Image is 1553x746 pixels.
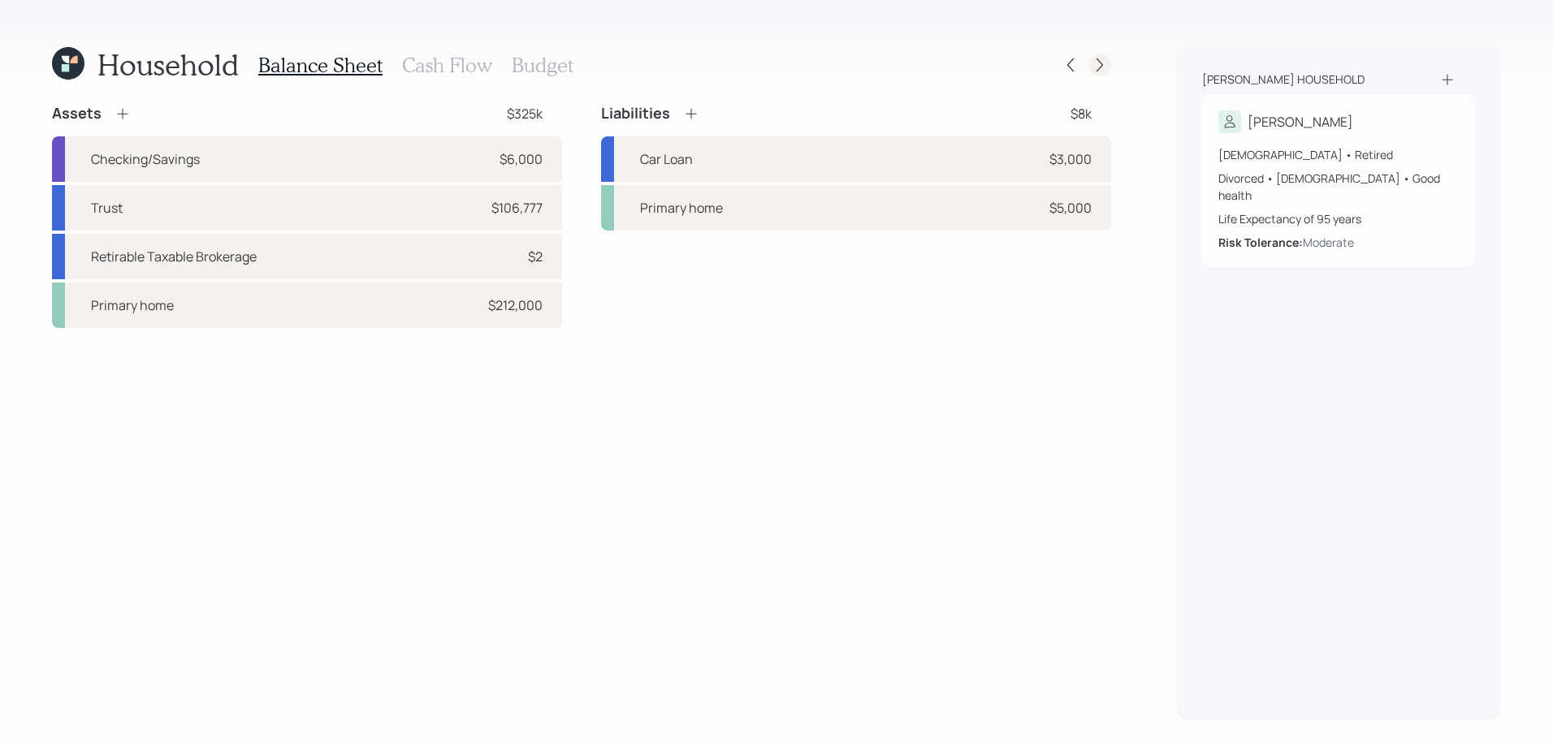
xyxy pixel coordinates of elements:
[1218,146,1459,163] div: [DEMOGRAPHIC_DATA] • Retired
[507,104,543,123] div: $325k
[52,105,102,123] h4: Assets
[491,198,543,218] div: $106,777
[601,105,670,123] h4: Liabilities
[91,149,200,169] div: Checking/Savings
[528,247,543,266] div: $2
[402,54,492,77] h3: Cash Flow
[640,198,723,218] div: Primary home
[1202,71,1365,88] div: [PERSON_NAME] household
[1248,112,1353,132] div: [PERSON_NAME]
[1218,170,1459,204] div: Divorced • [DEMOGRAPHIC_DATA] • Good health
[1218,210,1459,227] div: Life Expectancy of 95 years
[258,54,383,77] h3: Balance Sheet
[1071,104,1092,123] div: $8k
[91,198,123,218] div: Trust
[97,47,239,82] h1: Household
[91,247,257,266] div: Retirable Taxable Brokerage
[488,295,543,315] div: $212,000
[91,295,174,315] div: Primary home
[512,54,573,77] h3: Budget
[1303,234,1354,251] div: Moderate
[1218,235,1303,250] b: Risk Tolerance:
[1049,198,1092,218] div: $5,000
[640,149,693,169] div: Car Loan
[500,149,543,169] div: $6,000
[1049,149,1092,169] div: $3,000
